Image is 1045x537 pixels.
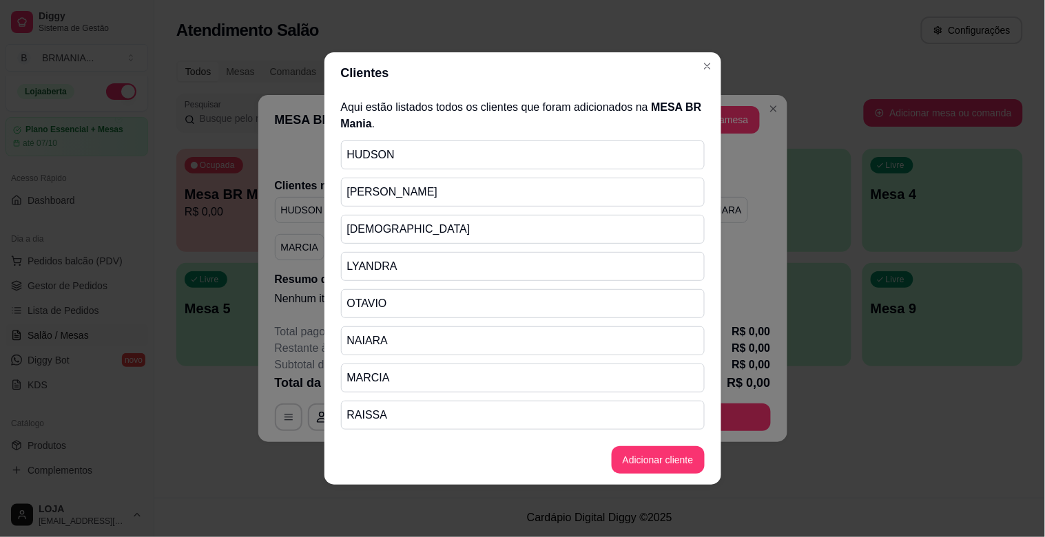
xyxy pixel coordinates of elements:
[347,258,699,275] p: LYANDRA
[341,99,705,132] p: Aqui estão listados todos os clientes que foram adicionados na .
[347,147,699,163] p: HUDSON
[341,101,702,129] span: MESA BR Mania
[347,295,699,312] p: OTAVIO
[347,221,699,238] p: [DEMOGRAPHIC_DATA]
[696,55,718,77] button: Close
[324,52,721,94] header: Clientes
[347,407,699,423] p: RAISSA
[347,184,699,200] p: [PERSON_NAME]
[612,446,705,474] button: Adicionar cliente
[347,370,699,386] p: MARCIA
[347,333,699,349] p: NAIARA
